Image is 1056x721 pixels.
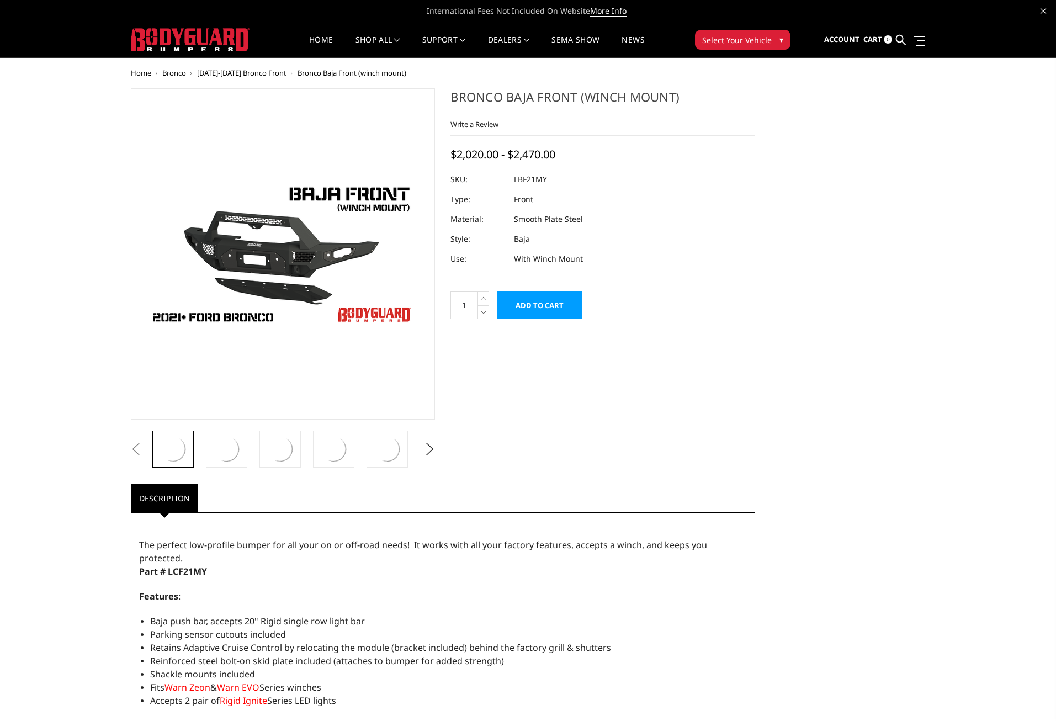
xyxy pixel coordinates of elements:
a: Warn Zeon [164,681,210,693]
a: Support [422,36,466,57]
span: $2,020.00 - $2,470.00 [450,147,555,162]
dt: SKU: [450,169,506,189]
strong: Features [139,590,178,602]
a: News [622,36,644,57]
span: ▾ [779,34,783,45]
button: Previous [128,441,145,458]
dd: Smooth Plate Steel [514,209,583,229]
img: BODYGUARD BUMPERS [131,28,250,51]
img: Bronco Baja Front (winch mount) [211,434,242,464]
span: Shackle mounts included [150,668,255,680]
button: Select Your Vehicle [695,30,790,50]
span: Reinforced steel bolt-on skid plate included (attaches to bumper for added strength) [150,655,504,667]
input: Add to Cart [497,291,582,319]
dt: Style: [450,229,506,249]
span: Fits [150,681,164,693]
a: Home [309,36,333,57]
img: Bodyguard Ford Bronco [158,434,188,464]
a: [DATE]-[DATE] Bronco Front [197,68,286,78]
a: Write a Review [450,119,498,129]
button: Next [421,441,438,458]
a: Account [824,25,859,55]
dd: LBF21MY [514,169,547,189]
span: R [220,695,225,707]
span: The perfect low-profile bumper for all your on or off-road needs! It works with all your factory ... [139,539,707,564]
span: igid Ignite [225,695,267,707]
img: Bronco Baja Front (winch mount) [372,434,402,464]
a: Bronco [162,68,186,78]
span: Retains Adaptive Cruise Control by relocating the module (bracket included) behind the factory gr... [150,642,611,654]
span: Baja push bar, accepts 20" Rigid single row light bar [150,615,365,627]
span: Cart [863,34,882,44]
a: Dealers [488,36,530,57]
img: Bronco Baja Front (winch mount) [265,434,295,464]
a: shop all [355,36,400,57]
a: Description [131,484,198,512]
dd: With Winch Mount [514,249,583,269]
a: SEMA Show [551,36,599,57]
dt: Material: [450,209,506,229]
a: Bodyguard Ford Bronco [131,88,436,420]
span: Part # LCF21MY [139,565,207,577]
span: Accepts 2 pair of [150,695,220,707]
a: Cart 0 [863,25,892,55]
h1: Bronco Baja Front (winch mount) [450,88,755,113]
dd: Baja [514,229,530,249]
span: & [210,681,217,693]
span: Parking sensor cutouts included [150,628,286,640]
span: 0 [884,35,892,44]
span: Account [824,34,859,44]
span: : [139,590,181,602]
img: Bodyguard Ford Bronco [145,176,421,332]
span: Series winches [259,681,321,693]
span: Bronco Baja Front (winch mount) [298,68,406,78]
img: Bronco Baja Front (winch mount) [319,434,349,464]
a: More Info [590,6,627,17]
a: Warn EVO [217,681,259,693]
dt: Use: [450,249,506,269]
a: Home [131,68,151,78]
span: Series LED lights [267,695,336,707]
span: Select Your Vehicle [702,34,772,46]
dt: Type: [450,189,506,209]
dd: Front [514,189,533,209]
a: Rigid Ignite [220,695,267,707]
